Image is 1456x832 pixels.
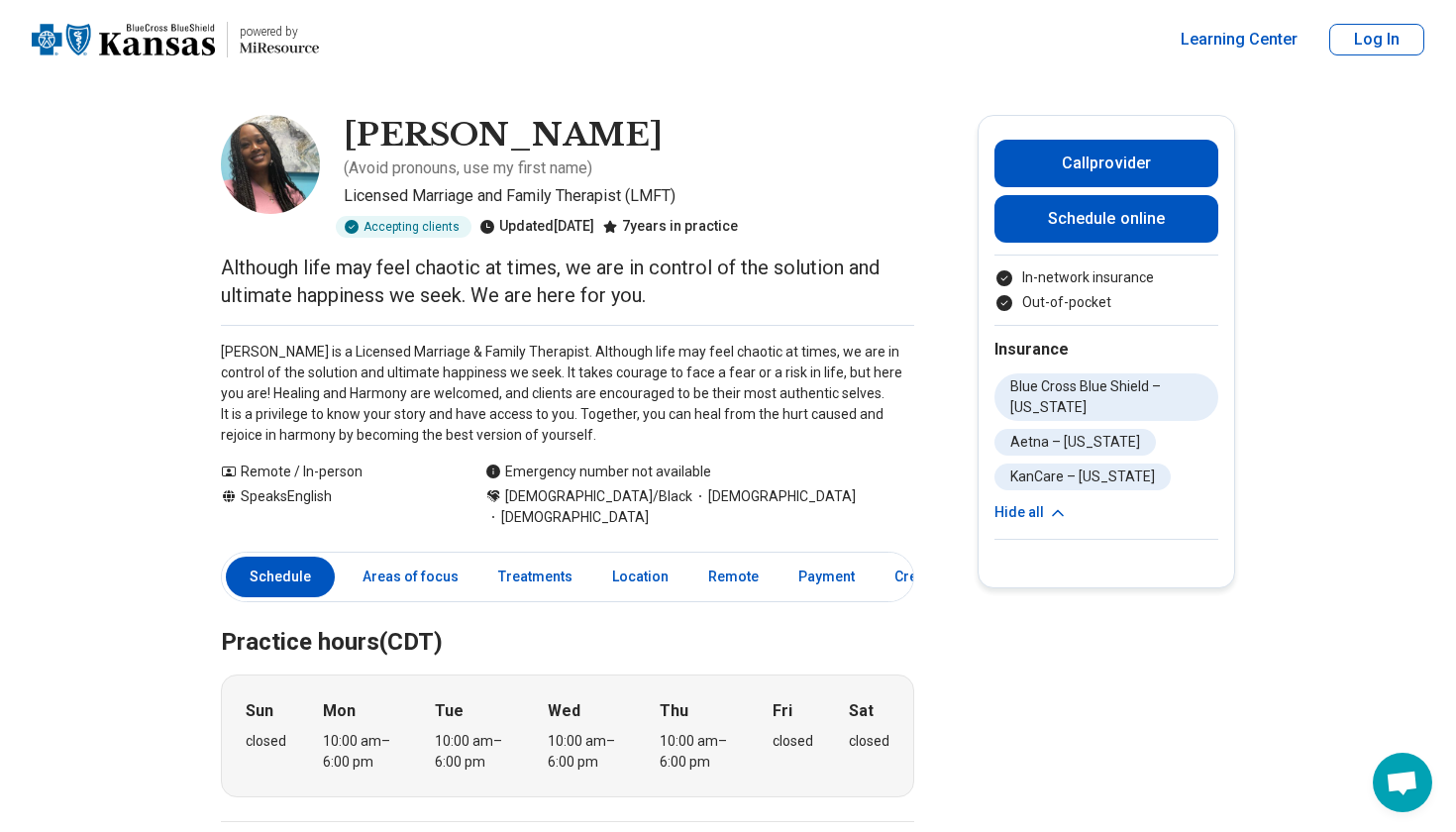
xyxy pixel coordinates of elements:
a: Remote [696,557,771,597]
div: closed [246,731,286,752]
div: 10:00 am – 6:00 pm [435,731,511,773]
strong: Wed [548,699,580,723]
div: Accepting clients [336,216,471,238]
li: In-network insurance [994,267,1218,288]
a: Areas of focus [351,557,470,597]
ul: Payment options [994,267,1218,313]
a: Payment [786,557,867,597]
a: Learning Center [1181,28,1298,52]
div: closed [773,731,813,752]
a: Location [600,557,680,597]
div: Speaks English [221,486,446,528]
button: Log In [1329,24,1424,55]
div: Remote / In-person [221,462,446,482]
button: Callprovider [994,140,1218,187]
div: Updated [DATE] [479,216,594,238]
span: [DEMOGRAPHIC_DATA] [692,486,856,507]
div: closed [849,731,889,752]
strong: Sun [246,699,273,723]
h2: Insurance [994,338,1218,362]
a: Schedule online [994,195,1218,243]
strong: Thu [660,699,688,723]
strong: Sat [849,699,874,723]
div: When does the program meet? [221,675,914,797]
div: 10:00 am – 6:00 pm [323,731,399,773]
li: Blue Cross Blue Shield – [US_STATE] [994,373,1218,421]
span: [DEMOGRAPHIC_DATA]/Black [505,486,692,507]
div: 10:00 am – 6:00 pm [548,731,624,773]
p: Licensed Marriage and Family Therapist (LMFT) [344,184,914,208]
strong: Fri [773,699,792,723]
a: Treatments [486,557,584,597]
li: Aetna – [US_STATE] [994,429,1156,456]
a: Home page [32,8,319,71]
strong: Tue [435,699,464,723]
p: ( Avoid pronouns, use my first name ) [344,156,592,180]
div: Open chat [1373,753,1432,812]
div: 10:00 am – 6:00 pm [660,731,736,773]
div: 7 years in practice [602,216,738,238]
div: Emergency number not available [485,462,711,482]
li: Out-of-pocket [994,292,1218,313]
h2: Practice hours (CDT) [221,578,914,660]
button: Hide all [994,502,1068,523]
a: Schedule [226,557,335,597]
p: [PERSON_NAME] is a Licensed Marriage & Family Therapist. Although life may feel chaotic at times,... [221,342,914,446]
strong: Mon [323,699,356,723]
li: KanCare – [US_STATE] [994,464,1171,490]
p: Although life may feel chaotic at times, we are in control of the solution and ultimate happiness... [221,254,914,309]
span: [DEMOGRAPHIC_DATA] [485,507,649,528]
img: Gabrielle Jones, Licensed Marriage and Family Therapist (LMFT) [221,115,320,214]
p: powered by [240,24,319,40]
a: Credentials [883,557,982,597]
h1: [PERSON_NAME] [344,115,663,156]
